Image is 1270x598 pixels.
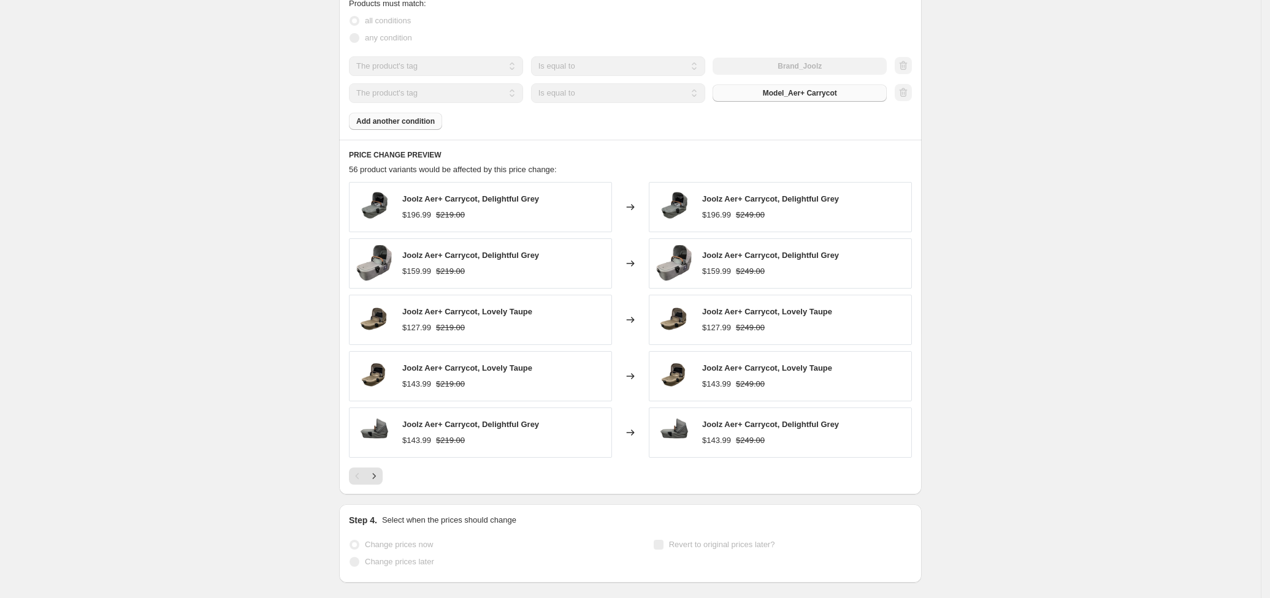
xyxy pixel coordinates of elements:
[402,209,431,221] div: $196.99
[702,209,731,221] div: $196.99
[736,265,765,278] strike: $249.00
[436,209,465,221] strike: $219.00
[365,557,434,566] span: Change prices later
[382,514,516,526] p: Select when the prices should change
[349,467,383,485] nav: Pagination
[736,378,765,390] strike: $249.00
[702,420,839,429] span: Joolz Aer+ Carrycot, Delightful Grey
[402,265,431,278] div: $159.99
[736,209,765,221] strike: $249.00
[349,165,557,174] span: 56 product variants would be affected by this price change:
[402,434,431,447] div: $143.99
[349,150,912,160] h6: PRICE CHANGE PREVIEW
[702,194,839,203] span: Joolz Aer+ Carrycot, Delightful Grey
[402,194,539,203] span: Joolz Aer+ Carrycot, Delightful Grey
[736,434,765,447] strike: $249.00
[402,378,431,390] div: $143.99
[702,265,731,278] div: $159.99
[356,301,392,338] img: d4f3311f-2b1f-45ad-9703-54e8fa7258a2_80x.png
[402,363,532,373] span: Joolz Aer+ Carrycot, Lovely Taupe
[436,322,465,334] strike: $219.00
[365,33,412,42] span: any condition
[669,540,775,549] span: Revert to original prices later?
[365,467,383,485] button: Next
[656,358,692,395] img: 707e4e4b-8745-4fb1-a0c1-3eabb9d51fbc_80x.png
[402,322,431,334] div: $127.99
[356,358,392,395] img: 707e4e4b-8745-4fb1-a0c1-3eabb9d51fbc_80x.png
[436,434,465,447] strike: $219.00
[436,378,465,390] strike: $219.00
[436,265,465,278] strike: $219.00
[656,301,692,338] img: d4f3311f-2b1f-45ad-9703-54e8fa7258a2_80x.png
[702,307,832,316] span: Joolz Aer+ Carrycot, Lovely Taupe
[702,434,731,447] div: $143.99
[402,251,539,260] span: Joolz Aer+ Carrycot, Delightful Grey
[402,307,532,316] span: Joolz Aer+ Carrycot, Lovely Taupe
[656,189,692,225] img: 7fdcd6a8-cbdc-4077-a6d7-4847c1c78c6a-PhotoRoom_80x.png
[349,514,377,526] h2: Step 4.
[702,251,839,260] span: Joolz Aer+ Carrycot, Delightful Grey
[656,245,692,282] img: 048f126e-7193-4404-80e8-8357804ddb30_80x.png
[702,378,731,390] div: $143.99
[356,189,392,225] img: 7fdcd6a8-cbdc-4077-a6d7-4847c1c78c6a-PhotoRoom_80x.png
[365,540,433,549] span: Change prices now
[402,420,539,429] span: Joolz Aer+ Carrycot, Delightful Grey
[702,363,832,373] span: Joolz Aer+ Carrycot, Lovely Taupe
[656,414,692,451] img: d8ea2418-9233-47a0-a070-5954054cb54c_80x.png
[365,16,411,25] span: all conditions
[356,414,392,451] img: d8ea2418-9233-47a0-a070-5954054cb54c_80x.png
[702,322,731,334] div: $127.99
[356,245,392,282] img: 048f126e-7193-4404-80e8-8357804ddb30_80x.png
[736,322,765,334] strike: $249.00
